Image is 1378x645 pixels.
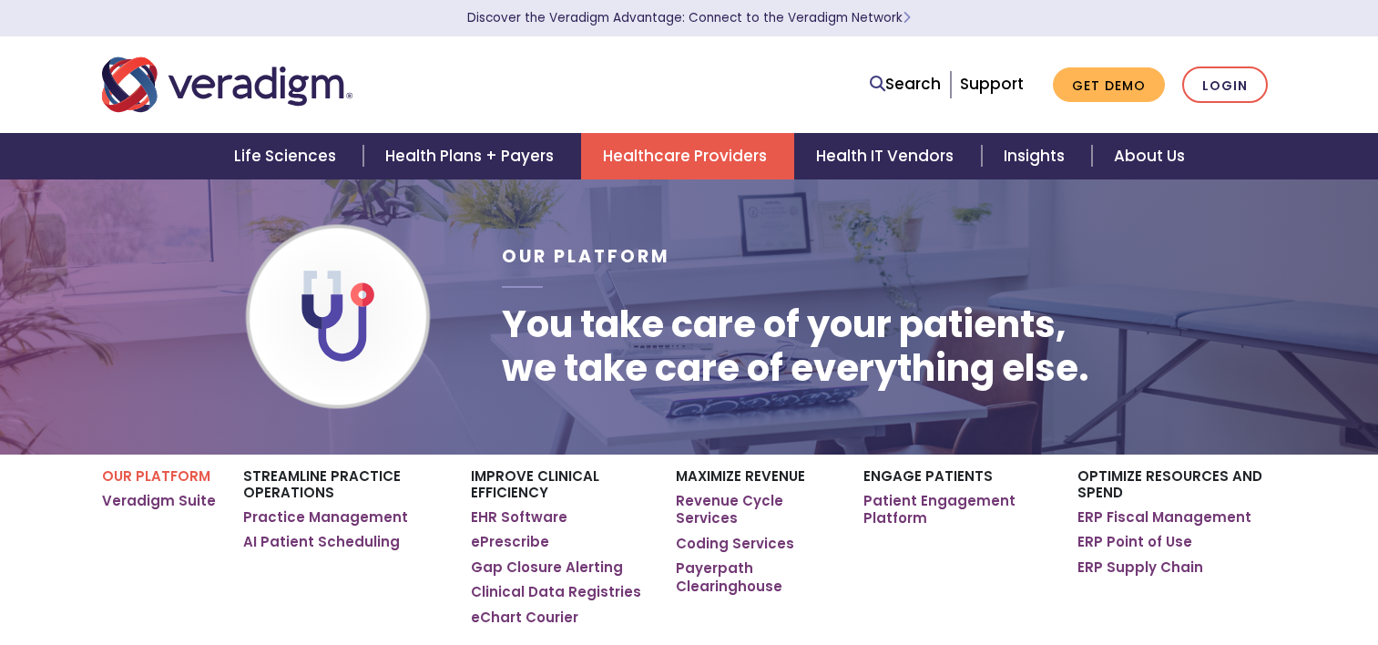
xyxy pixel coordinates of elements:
[863,492,1050,527] a: Patient Engagement Platform
[471,558,623,577] a: Gap Closure Alerting
[243,533,400,551] a: AI Patient Scheduling
[1077,508,1251,527] a: ERP Fiscal Management
[676,492,835,527] a: Revenue Cycle Services
[794,133,981,179] a: Health IT Vendors
[471,609,578,627] a: eChart Courier
[903,9,911,26] span: Learn More
[502,244,670,269] span: Our Platform
[471,508,567,527] a: EHR Software
[471,583,641,601] a: Clinical Data Registries
[102,492,216,510] a: Veradigm Suite
[1053,67,1165,103] a: Get Demo
[363,133,581,179] a: Health Plans + Payers
[1182,67,1268,104] a: Login
[1077,533,1192,551] a: ERP Point of Use
[1092,133,1207,179] a: About Us
[676,559,835,595] a: Payerpath Clearinghouse
[870,72,941,97] a: Search
[102,55,352,115] img: Veradigm logo
[243,508,408,527] a: Practice Management
[471,533,549,551] a: ePrescribe
[212,133,363,179] a: Life Sciences
[982,133,1092,179] a: Insights
[1077,558,1203,577] a: ERP Supply Chain
[676,535,794,553] a: Coding Services
[467,9,911,26] a: Discover the Veradigm Advantage: Connect to the Veradigm NetworkLearn More
[502,302,1089,390] h1: You take care of your patients, we take care of everything else.
[581,133,794,179] a: Healthcare Providers
[960,73,1024,95] a: Support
